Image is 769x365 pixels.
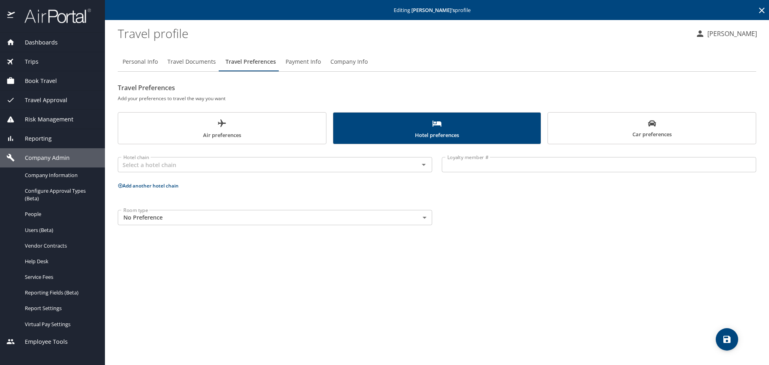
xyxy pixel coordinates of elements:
[25,305,95,312] span: Report Settings
[705,29,757,38] p: [PERSON_NAME]
[15,96,67,105] span: Travel Approval
[25,273,95,281] span: Service Fees
[15,115,73,124] span: Risk Management
[25,258,95,265] span: Help Desk
[16,8,91,24] img: airportal-logo.png
[118,94,756,103] h6: Add your preferences to travel the way you want
[411,6,455,14] strong: [PERSON_NAME] 's
[15,77,57,85] span: Book Travel
[118,81,756,94] h2: Travel Preferences
[15,38,58,47] span: Dashboards
[25,210,95,218] span: People
[418,159,429,170] button: Open
[225,57,276,67] span: Travel Preferences
[120,159,406,170] input: Select a hotel chain
[692,26,760,41] button: [PERSON_NAME]
[118,210,432,225] div: No Preference
[167,57,216,67] span: Travel Documents
[25,171,95,179] span: Company Information
[25,289,95,296] span: Reporting Fields (Beta)
[15,153,70,162] span: Company Admin
[25,321,95,328] span: Virtual Pay Settings
[7,8,16,24] img: icon-airportal.png
[118,21,689,46] h1: Travel profile
[118,182,179,189] button: Add another hotel chain
[15,337,68,346] span: Employee Tools
[25,187,95,202] span: Configure Approval Types (Beta)
[286,57,321,67] span: Payment Info
[123,57,158,67] span: Personal Info
[123,119,321,140] span: Air preferences
[107,8,767,13] p: Editing profile
[15,134,52,143] span: Reporting
[553,119,751,139] span: Car preferences
[330,57,368,67] span: Company Info
[338,119,536,140] span: Hotel preferences
[716,328,738,351] button: save
[25,242,95,250] span: Vendor Contracts
[25,226,95,234] span: Users (Beta)
[118,52,756,71] div: Profile
[15,57,38,66] span: Trips
[118,112,756,144] div: scrollable force tabs example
